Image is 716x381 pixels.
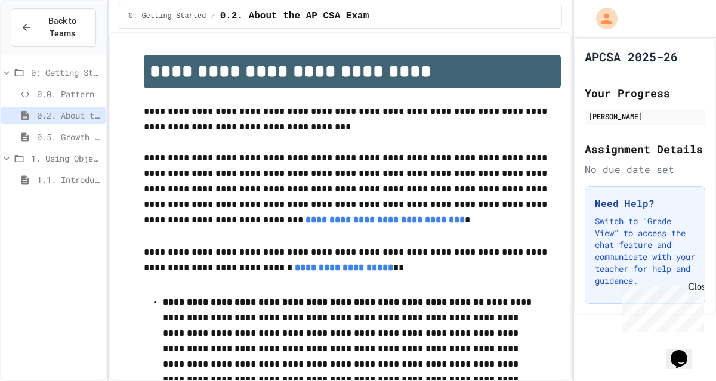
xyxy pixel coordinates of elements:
[584,5,621,32] div: My Account
[211,11,215,21] span: /
[39,15,86,40] span: Back to Teams
[585,141,705,157] h2: Assignment Details
[220,9,369,23] span: 0.2. About the AP CSA Exam
[585,48,678,65] h1: APCSA 2025-26
[617,281,704,332] iframe: chat widget
[31,66,101,79] span: 0: Getting Started
[588,111,702,122] div: [PERSON_NAME]
[585,85,705,101] h2: Your Progress
[11,8,96,47] button: Back to Teams
[37,109,101,122] span: 0.2. About the AP CSA Exam
[5,5,82,76] div: Chat with us now!Close
[595,196,695,210] h3: Need Help?
[666,333,704,369] iframe: chat widget
[585,162,705,176] div: No due date set
[129,11,206,21] span: 0: Getting Started
[37,174,101,186] span: 1.1. Introduction to Algorithms, Programming, and Compilers
[31,152,101,165] span: 1. Using Objects and Methods
[37,88,101,100] span: 0.0. Pattern
[595,215,695,287] p: Switch to "Grade View" to access the chat feature and communicate with your teacher for help and ...
[37,131,101,143] span: 0.5. Growth Mindset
